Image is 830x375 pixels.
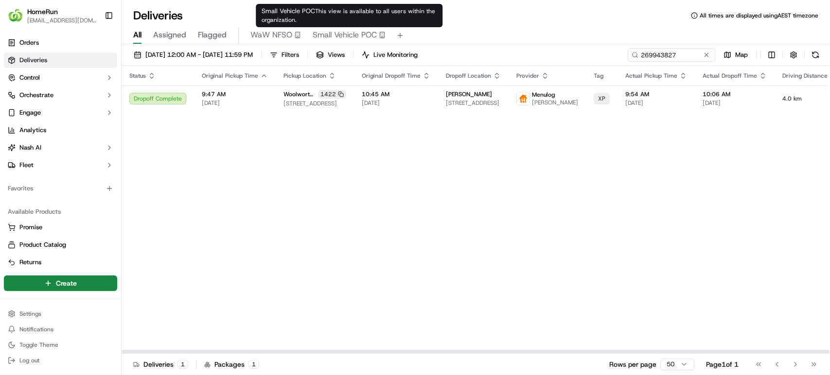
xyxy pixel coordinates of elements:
span: Orders [19,38,39,47]
span: Original Dropoff Time [362,72,421,80]
span: WaW NFSO [250,29,292,41]
span: Dropoff Location [446,72,491,80]
span: [DATE] [362,99,430,107]
button: Live Monitoring [357,48,422,62]
button: Product Catalog [4,237,117,253]
span: Analytics [19,126,46,135]
span: Views [328,51,345,59]
a: Product Catalog [8,240,113,249]
span: [DATE] 12:00 AM - [DATE] 11:59 PM [145,51,253,59]
div: Page 1 of 1 [706,359,739,369]
button: Nash AI [4,140,117,155]
span: Assigned [153,29,186,41]
input: Type to search [628,48,715,62]
span: Small Vehicle POC [313,29,377,41]
a: Analytics [4,122,117,138]
div: 1 [177,360,188,369]
span: [DATE] [625,99,687,107]
span: 9:47 AM [202,90,268,98]
span: Create [56,278,77,288]
div: Deliveries [133,359,188,369]
a: Promise [8,223,113,232]
button: [EMAIL_ADDRESS][DOMAIN_NAME] [27,17,97,24]
button: Orchestrate [4,87,117,103]
span: [STREET_ADDRESS] [446,99,501,107]
span: Deliveries [19,56,47,65]
button: Refresh [809,48,822,62]
p: Rows per page [609,359,656,369]
button: Notifications [4,323,117,336]
span: Map [735,51,748,59]
span: Settings [19,310,41,318]
div: Available Products [4,204,117,220]
span: Promise [19,223,42,232]
span: Fleet [19,161,34,170]
button: Create [4,275,117,291]
span: Status [129,72,146,80]
span: Provider [516,72,539,80]
button: Control [4,70,117,85]
span: 10:06 AM [703,90,767,98]
span: Pickup Location [283,72,326,80]
span: Actual Dropoff Time [703,72,757,80]
div: Packages [204,359,259,369]
button: Toggle Theme [4,338,117,352]
span: Returns [19,258,41,267]
button: HomeRun [27,7,58,17]
div: 1 [248,360,259,369]
span: All [133,29,141,41]
span: Filters [282,51,299,59]
span: 9:54 AM [625,90,687,98]
span: This view is available to all users within the organization. [262,7,435,24]
span: Engage [19,108,41,117]
div: Favorites [4,181,117,196]
img: justeat_logo.png [517,92,530,105]
span: [DATE] [202,99,268,107]
span: Orchestrate [19,91,53,100]
span: [STREET_ADDRESS] [283,100,346,107]
span: Live Monitoring [373,51,418,59]
button: HomeRunHomeRun[EMAIL_ADDRESS][DOMAIN_NAME] [4,4,101,27]
span: Original Pickup Time [202,72,258,80]
button: Filters [265,48,303,62]
span: Control [19,73,40,82]
button: Log out [4,354,117,367]
span: [PERSON_NAME] [446,90,492,98]
span: XP [598,95,605,102]
span: Woolworths Norwest Circa [283,90,316,98]
span: Log out [19,357,39,364]
button: Promise [4,220,117,235]
a: Orders [4,35,117,51]
button: [DATE] 12:00 AM - [DATE] 11:59 PM [129,48,257,62]
div: Small Vehicle POC [256,4,442,27]
span: [PERSON_NAME] [532,99,578,106]
h1: Deliveries [133,8,183,23]
img: HomeRun [8,8,23,23]
a: Returns [8,258,113,267]
button: Settings [4,307,117,321]
span: Notifications [19,325,53,333]
button: Engage [4,105,117,120]
span: 4.0 km [782,95,828,102]
a: Deliveries [4,52,117,68]
span: Toggle Theme [19,341,58,349]
span: 10:45 AM [362,90,430,98]
button: Map [719,48,752,62]
button: Returns [4,255,117,270]
span: Product Catalog [19,240,66,249]
span: [DATE] [703,99,767,107]
span: Flagged [198,29,227,41]
span: Actual Pickup Time [625,72,677,80]
span: Nash AI [19,143,41,152]
button: Views [312,48,349,62]
div: 1422 [318,90,346,99]
span: All times are displayed using AEST timezone [700,12,818,19]
span: Menulog [532,91,555,99]
span: Driving Distance [782,72,828,80]
span: Tag [594,72,603,80]
button: Fleet [4,157,117,173]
